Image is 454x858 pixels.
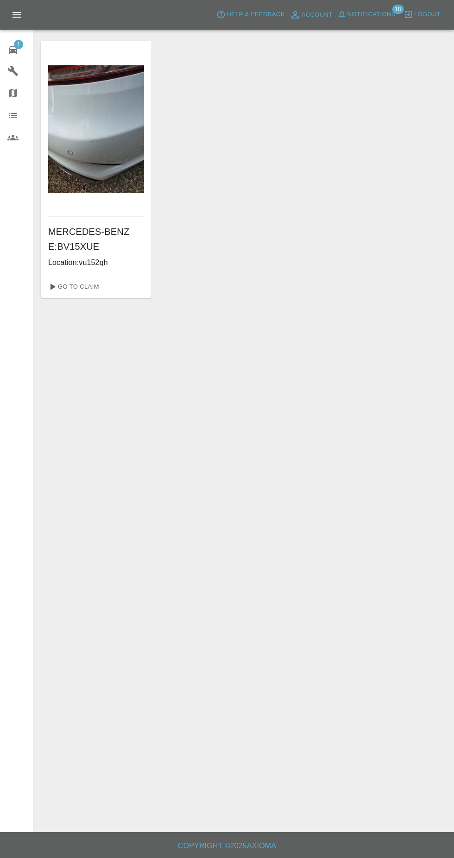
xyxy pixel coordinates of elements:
[7,839,447,852] h6: Copyright © 2025 Axioma
[48,257,144,268] p: Location: vu152qh
[414,9,441,20] span: Logout
[335,7,398,22] button: Notifications
[14,40,23,49] span: 1
[44,279,101,294] a: Go To Claim
[392,5,404,14] span: 18
[302,10,333,20] span: Account
[227,9,284,20] span: Help & Feedback
[402,7,443,22] button: Logout
[214,7,287,22] button: Help & Feedback
[347,9,396,20] span: Notifications
[48,224,144,254] h6: MERCEDES-BENZ E : BV15XUE
[287,7,335,22] a: Account
[6,4,28,26] button: Open drawer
